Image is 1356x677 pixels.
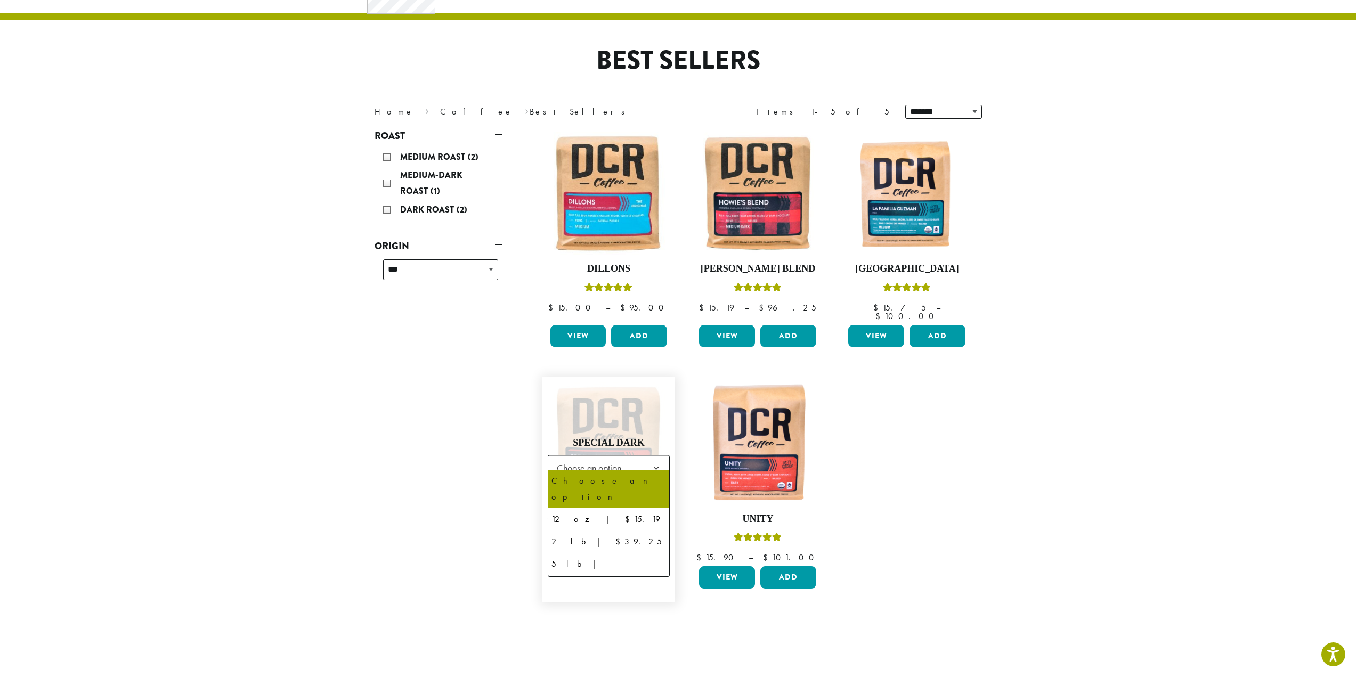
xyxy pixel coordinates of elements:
[696,552,738,563] bdi: 15.90
[734,281,782,297] div: Rated 4.67 out of 5
[696,132,819,321] a: [PERSON_NAME] BlendRated 4.67 out of 5
[620,302,669,313] bdi: 95.00
[525,102,529,118] span: ›
[734,531,782,547] div: Rated 5.00 out of 5
[910,325,965,347] button: Add
[744,302,749,313] span: –
[375,127,502,145] a: Roast
[375,105,662,118] nav: Breadcrumb
[425,102,429,118] span: ›
[699,325,755,347] a: View
[760,325,816,347] button: Add
[696,132,819,255] img: Howies-Blend-12oz-300x300.jpg
[756,105,889,118] div: Items 1-5 of 5
[375,255,502,293] div: Origin
[547,132,670,255] img: Dillons-12oz-300x300.jpg
[699,302,734,313] bdi: 15.19
[611,325,667,347] button: Add
[699,566,755,589] a: View
[548,382,670,598] a: Rated 5.00 out of 5
[696,513,819,525] h4: Unity
[875,311,884,322] span: $
[400,169,462,197] span: Medium-Dark Roast
[696,552,705,563] span: $
[848,325,904,347] a: View
[367,45,990,76] h1: Best Sellers
[759,302,768,313] span: $
[457,203,467,216] span: (2)
[846,132,968,321] a: [GEOGRAPHIC_DATA]Rated 4.83 out of 5
[548,455,670,482] span: Choose an option
[759,302,816,313] bdi: 96.25
[548,302,557,313] span: $
[548,263,670,275] h4: Dillons
[606,302,610,313] span: –
[551,511,667,527] div: 12 oz | $15.19
[873,302,882,313] span: $
[846,132,968,255] img: DCR-La-Familia-Guzman-Coffee-Bag-300x300.png
[553,458,632,479] span: Choose an option
[749,552,753,563] span: –
[375,145,502,224] div: Roast
[440,106,513,117] a: Coffee
[760,566,816,589] button: Add
[550,325,606,347] a: View
[400,151,468,163] span: Medium Roast
[551,556,667,588] div: 5 lb | $96.25
[936,302,940,313] span: –
[375,106,414,117] a: Home
[873,302,926,313] bdi: 15.75
[620,302,629,313] span: $
[400,203,457,216] span: Dark Roast
[468,151,478,163] span: (2)
[584,281,632,297] div: Rated 5.00 out of 5
[375,237,502,255] a: Origin
[699,302,708,313] span: $
[846,263,968,275] h4: [GEOGRAPHIC_DATA]
[875,311,939,322] bdi: 100.00
[548,302,596,313] bdi: 15.00
[551,534,667,550] div: 2 lb | $39.25
[431,185,440,197] span: (1)
[883,281,931,297] div: Rated 4.83 out of 5
[548,437,670,449] h4: Special Dark
[696,382,819,562] a: UnityRated 5.00 out of 5
[696,382,819,505] img: DCR-Unity-Coffee-Bag-300x300.png
[763,552,772,563] span: $
[696,263,819,275] h4: [PERSON_NAME] Blend
[548,132,670,321] a: DillonsRated 5.00 out of 5
[548,470,670,508] li: Choose an option
[763,552,819,563] bdi: 101.00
